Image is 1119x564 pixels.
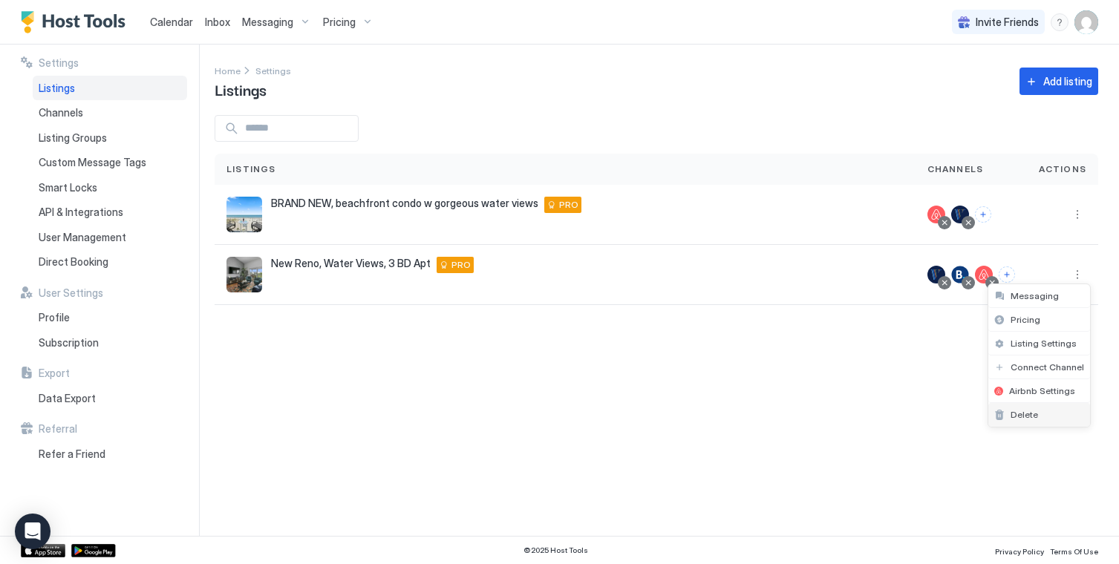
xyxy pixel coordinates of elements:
[1011,361,1084,373] span: Connect Channel
[1011,409,1038,420] span: Delete
[1011,314,1040,325] span: Pricing
[1011,290,1059,301] span: Messaging
[1009,385,1075,396] span: Airbnb Settings
[15,514,50,549] div: Open Intercom Messenger
[1011,338,1077,349] span: Listing Settings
